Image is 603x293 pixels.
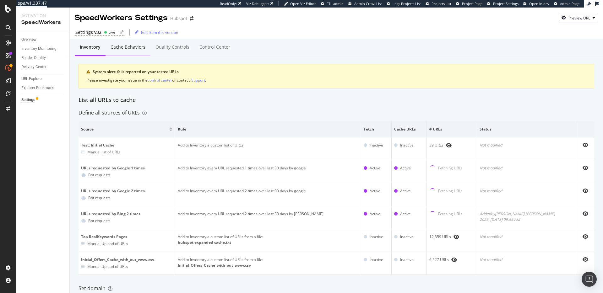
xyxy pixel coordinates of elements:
div: eye [583,165,588,170]
span: Project Page [462,1,482,6]
button: Preview URL [559,13,598,23]
div: Manual Upload of URLs [87,241,128,246]
div: eye [583,211,588,216]
div: Open Intercom Messenger [582,272,597,287]
div: Overview [21,36,36,43]
div: Bot requests [88,195,111,200]
span: Open in dev [529,1,549,6]
a: Project Settings [487,1,519,6]
div: control center [148,77,172,83]
div: eye [451,257,457,262]
div: Initial_Offers_Cache_with_out_www.csv [81,257,172,263]
span: Rule [178,126,357,132]
td: Add to Inventory a custom list of URLs [175,137,361,160]
div: Active [400,188,411,194]
div: arrow-right-arrow-left [120,30,124,34]
div: Bot requests [88,218,111,223]
div: Inventory Monitoring [21,45,57,52]
div: 12,359 URLs [429,234,474,240]
div: URLs requested by Google 2 times [81,188,172,194]
div: Delivery Center [21,64,46,70]
td: Add to Inventory every URL requested 2 times over last 90 days by google [175,183,361,206]
div: Not modified [480,188,573,194]
div: Inventory [80,44,100,50]
a: Open Viz Editor [284,1,316,6]
div: Active [370,165,380,171]
div: eye [454,234,459,239]
div: Support [191,77,205,83]
div: 39 URLs [429,142,474,148]
div: Edit from this version [141,30,178,35]
div: Top RealKeywords Pages [81,234,172,240]
div: Test: Initial Cache [81,142,172,148]
div: Quality Controls [155,44,189,50]
div: Render Quality [21,55,46,61]
div: Manual Upload of URLs [87,264,128,269]
a: Open in dev [523,1,549,6]
button: Support [191,77,205,83]
span: FTL admin [327,1,344,6]
a: Explorer Bookmarks [21,85,65,91]
div: Manual list of URLs [87,149,121,155]
div: Inactive [370,142,383,148]
div: SpeedWorkers [21,19,64,26]
div: Active [370,211,380,217]
a: Overview [21,36,65,43]
button: Edit from this version [132,27,178,37]
a: FTL admin [321,1,344,6]
span: Projects List [432,1,451,6]
a: Inventory Monitoring [21,45,65,52]
div: Not modified [480,257,573,263]
span: Admin Page [560,1,579,6]
div: URLs requested by Bing 2 times [81,211,172,217]
span: Logs Projects List [393,1,421,6]
div: List all URLs to cache [79,96,594,104]
a: Projects List [426,1,451,6]
div: URL Explorer [21,76,43,82]
div: Initial_Offers_Cache_with_out_www.csv [178,263,358,268]
div: Not modified [480,165,573,171]
span: Fetch [364,126,387,132]
span: Admin Crawl List [354,1,382,6]
div: eye [583,142,588,147]
div: Not modified [480,142,573,148]
div: Fetching URLs [438,188,463,194]
div: Live [108,29,115,35]
div: Preview URL [568,15,590,21]
div: eye [446,143,452,148]
div: eye [583,188,588,193]
div: eye [583,234,588,239]
div: URLs requested by Google 1 times [81,165,172,171]
div: Settings [21,97,35,103]
span: Cache URLs [394,126,422,132]
div: Activation [21,13,64,19]
a: Settings [21,97,65,103]
div: Active [400,165,411,171]
div: Add to Inventory a custom list of URLs from a file: [178,257,358,263]
div: Add to Inventory a custom list of URLs from a file: [178,234,358,240]
div: 6,527 URLs [429,257,474,263]
a: URL Explorer [21,76,65,82]
div: Cache behaviors [111,44,145,50]
span: Project Settings [493,1,519,6]
div: Set domain [79,285,594,292]
div: Active [400,211,411,217]
a: Project Page [456,1,482,6]
a: Render Quality [21,55,65,61]
div: Bot requests [88,172,111,178]
div: Explorer Bookmarks [21,85,55,91]
a: Delivery Center [21,64,65,70]
div: Viz Debugger: [246,1,269,6]
div: SpeedWorkers Settings [75,13,168,23]
a: Logs Projects List [387,1,421,6]
button: control center [148,77,172,83]
div: Control Center [199,44,230,50]
div: arrow-right-arrow-left [190,16,193,21]
div: Inactive [370,234,383,240]
div: Define all sources of URLs [79,109,147,116]
div: Fetching URLs [438,211,463,217]
div: hubspot expanded cache.txt [178,240,358,245]
div: Added by [PERSON_NAME].[PERSON_NAME] 2025, [DATE] 09:55 AM [480,211,573,222]
div: warning banner [79,64,594,88]
span: Open Viz Editor [290,1,316,6]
